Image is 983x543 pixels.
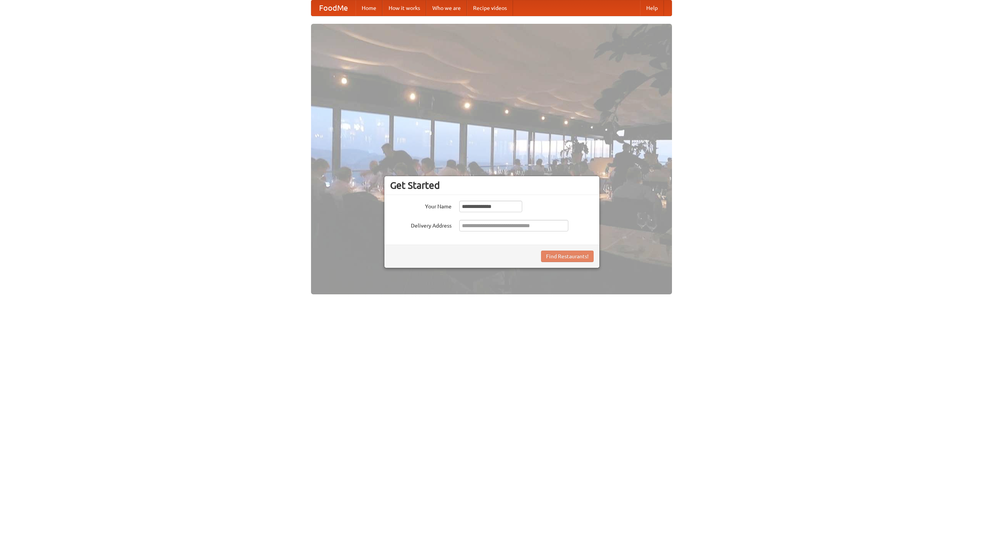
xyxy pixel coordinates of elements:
label: Your Name [390,201,452,210]
a: Who we are [426,0,467,16]
h3: Get Started [390,180,594,191]
a: FoodMe [311,0,356,16]
button: Find Restaurants! [541,251,594,262]
a: Help [640,0,664,16]
a: Recipe videos [467,0,513,16]
a: How it works [382,0,426,16]
label: Delivery Address [390,220,452,229]
a: Home [356,0,382,16]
